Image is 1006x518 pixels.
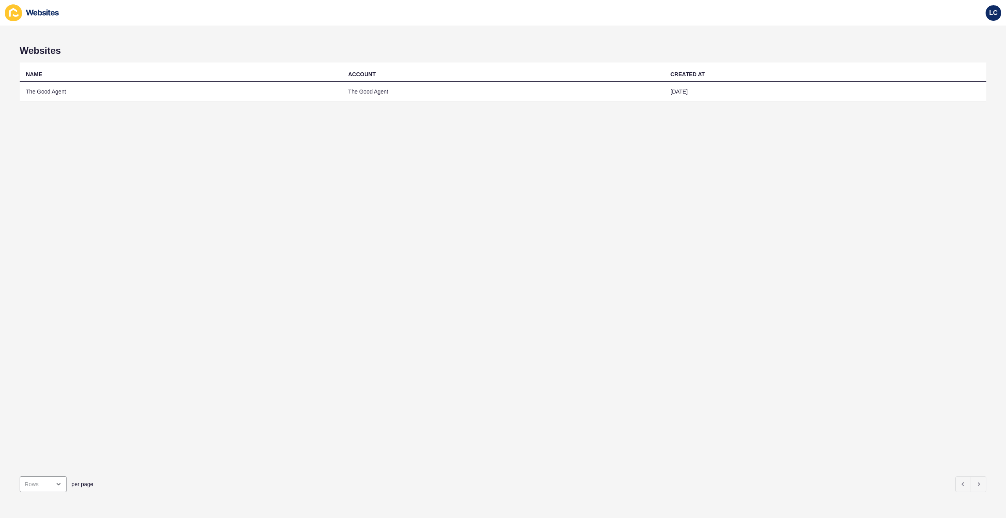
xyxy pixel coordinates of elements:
span: per page [72,480,93,488]
h1: Websites [20,45,986,56]
td: The Good Agent [20,82,342,101]
div: NAME [26,70,42,78]
td: [DATE] [664,82,986,101]
td: The Good Agent [342,82,664,101]
div: ACCOUNT [348,70,376,78]
div: CREATED AT [670,70,705,78]
span: LC [989,9,997,17]
div: open menu [20,476,67,492]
